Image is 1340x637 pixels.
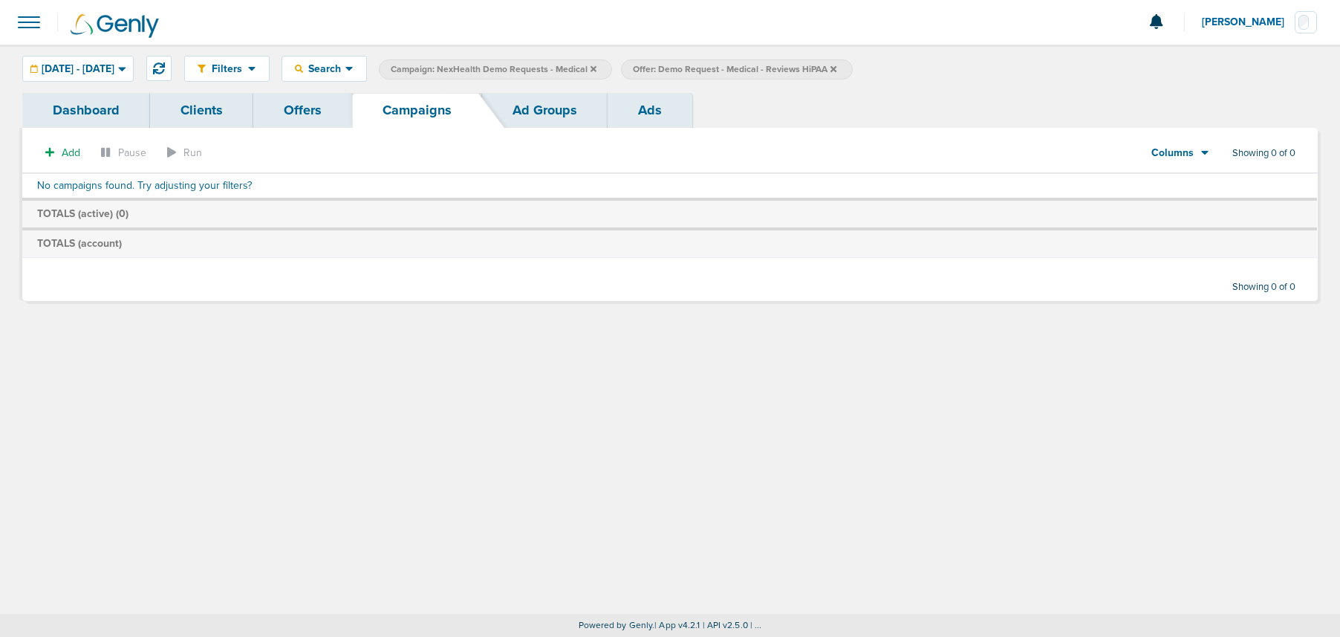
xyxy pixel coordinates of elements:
[1232,147,1295,160] span: Showing 0 of 0
[42,64,114,74] span: [DATE] - [DATE]
[206,62,248,75] span: Filters
[303,62,345,75] span: Search
[37,142,88,164] button: Add
[352,93,482,128] a: Campaigns
[22,93,150,128] a: Dashboard
[750,620,762,630] span: | ...
[22,229,1317,257] td: TOTALS (account)
[1151,146,1194,161] span: Columns
[1202,17,1295,28] span: [PERSON_NAME]
[703,620,748,630] span: | API v2.5.0
[37,180,1302,193] h4: No campaigns found. Try adjusting your filters?
[62,146,80,159] span: Add
[1232,281,1295,294] span: Showing 0 of 0
[654,620,700,630] span: | App v4.2.1
[633,63,836,76] span: Offer: Demo Request - Medical - Reviews HiPAA
[119,207,126,220] span: 0
[150,93,253,128] a: Clients
[391,63,596,76] span: Campaign: NexHealth Demo Requests - Medical
[71,14,159,38] img: Genly
[482,93,608,128] a: Ad Groups
[22,199,1317,229] td: TOTALS (active) ( )
[253,93,352,128] a: Offers
[608,93,692,128] a: Ads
